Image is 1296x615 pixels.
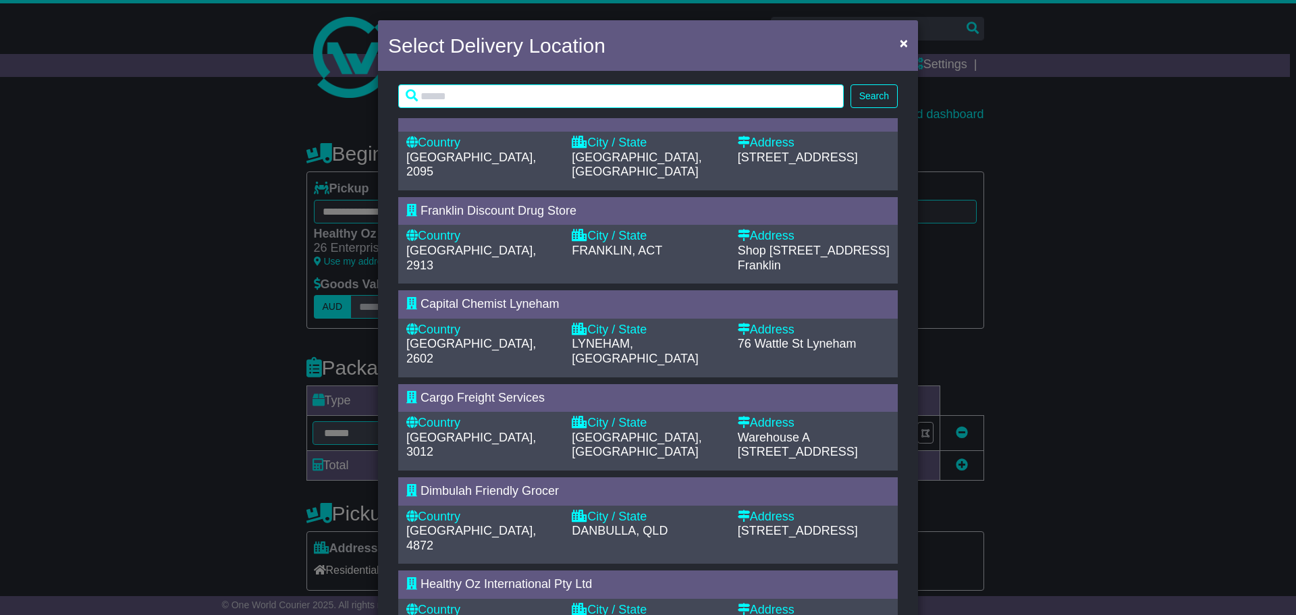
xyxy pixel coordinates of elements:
[406,416,558,431] div: Country
[738,259,781,272] span: Franklin
[421,577,592,591] span: Healthy Oz International Pty Ltd
[406,323,558,338] div: Country
[572,337,698,365] span: LYNEHAM, [GEOGRAPHIC_DATA]
[572,431,701,459] span: [GEOGRAPHIC_DATA], [GEOGRAPHIC_DATA]
[572,416,724,431] div: City / State
[572,229,724,244] div: City / State
[738,524,858,537] span: [STREET_ADDRESS]
[406,136,558,151] div: Country
[421,204,576,217] span: Franklin Discount Drug Store
[421,297,559,311] span: Capital Chemist Lyneham
[893,29,915,57] button: Close
[406,244,536,272] span: [GEOGRAPHIC_DATA], 2913
[850,84,898,108] button: Search
[388,30,605,61] h4: Select Delivery Location
[738,151,858,164] span: [STREET_ADDRESS]
[738,510,890,525] div: Address
[807,337,856,350] span: Lyneham
[406,510,558,525] div: Country
[738,445,858,458] span: [STREET_ADDRESS]
[738,136,890,151] div: Address
[406,337,536,365] span: [GEOGRAPHIC_DATA], 2602
[406,151,536,179] span: [GEOGRAPHIC_DATA], 2095
[738,244,890,257] span: Shop [STREET_ADDRESS]
[421,484,559,498] span: Dimbulah Friendly Grocer
[572,151,701,179] span: [GEOGRAPHIC_DATA], [GEOGRAPHIC_DATA]
[572,524,668,537] span: DANBULLA, QLD
[572,244,662,257] span: FRANKLIN, ACT
[421,391,545,404] span: Cargo Freight Services
[738,337,803,350] span: 76 Wattle St
[738,323,890,338] div: Address
[406,431,536,459] span: [GEOGRAPHIC_DATA], 3012
[900,35,908,51] span: ×
[738,431,809,444] span: Warehouse A
[572,136,724,151] div: City / State
[406,524,536,552] span: [GEOGRAPHIC_DATA], 4872
[406,229,558,244] div: Country
[738,416,890,431] div: Address
[572,323,724,338] div: City / State
[572,510,724,525] div: City / State
[738,229,890,244] div: Address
